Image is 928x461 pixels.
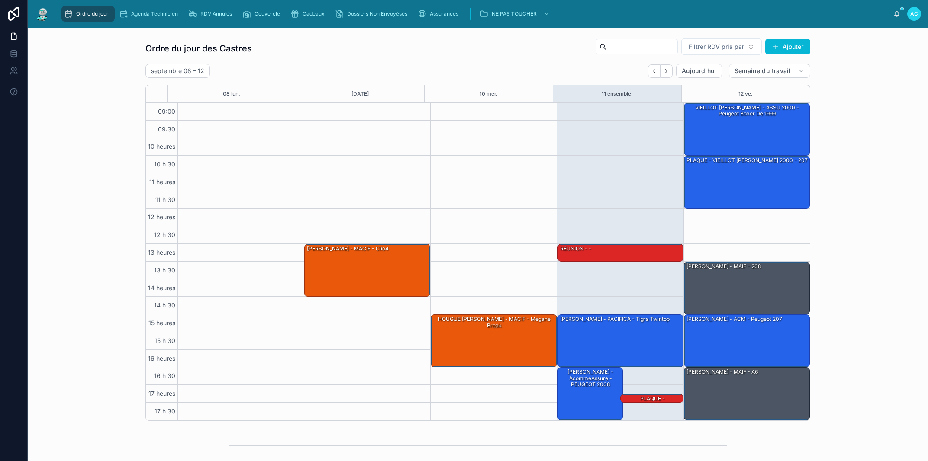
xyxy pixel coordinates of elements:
span: 12 heures [146,213,177,221]
div: [PERSON_NAME] - MAIF - 208 [686,263,762,270]
span: Filtrer RDV pris par [689,42,744,51]
div: [PERSON_NAME] - MACIF - Clio4 [305,244,430,296]
span: AC [910,10,918,17]
span: Couvercle [255,10,280,17]
a: Assurances [415,6,464,22]
div: PLAQUE - VIEILLOT [PERSON_NAME] 2000 - 207 [684,156,809,208]
button: [DATE] [351,85,369,102]
span: 16 h 30 [152,372,177,379]
button: Bouton de sélection [681,38,762,55]
div: [PERSON_NAME] - PACIFICA - Tigra twintop [558,315,683,367]
span: Ordre du jour [76,10,109,17]
div: [PERSON_NAME] - AcommeAssure - PEUGEOT 2008 [558,368,622,419]
span: 09:00 [156,108,177,115]
span: 09:30 [156,125,177,133]
div: VIEILLOT [PERSON_NAME] - ASSU 2000 - Peugeot boxer de 1999 [686,104,809,118]
button: 08 lun. [223,85,240,102]
span: 12 h 30 [152,231,177,238]
button: 12 ve. [738,85,753,102]
div: RÉUNION - - [558,244,683,261]
span: 17 h 30 [152,407,177,415]
div: [PERSON_NAME] - MACIF - Clio4 [306,245,390,253]
span: Agenda Technicien [131,10,178,17]
button: Dos du retour [648,64,661,78]
div: [PERSON_NAME] - MAIF - 208 [684,262,809,314]
span: Dossiers Non Envoyésés [347,10,407,17]
button: Aujourd'hui [676,64,722,78]
div: [PERSON_NAME] - ACM - Peugeot 207 [684,315,809,367]
h2: septembre 08 – 12 [151,67,204,75]
span: 11 h 30 [153,196,177,203]
div: PLAQUE - [PERSON_NAME] - DIREC ASSURANCE - Skoda octavia [622,395,683,422]
a: Agenda Technicien [116,6,184,22]
span: RDV Annulés [200,10,232,17]
div: contenu glissant [57,4,893,23]
span: 17 heures [146,390,177,397]
div: RÉUNION - - [559,245,592,253]
span: Cadeaux [303,10,325,17]
div: [PERSON_NAME] - PACIFICA - Tigra twintop [559,315,670,323]
div: PLAQUE - VIEILLOT [PERSON_NAME] 2000 - 207 [686,157,809,164]
span: 15 h 30 [152,337,177,344]
button: 11 ensemble. [602,85,633,102]
span: Semaine du travail [735,67,791,75]
img: Logo de l'application [35,7,50,21]
div: HOUGUE [PERSON_NAME] - MACIF - Mégane break [431,315,556,367]
a: NE PAS TOUCHER [477,6,554,22]
span: 14 h 30 [152,301,177,309]
span: 15 heures [146,319,177,327]
a: Ordre du jour [61,6,115,22]
span: Assurances [430,10,458,17]
span: 14 heures [146,284,177,291]
button: Semaine du travail [729,64,810,78]
h1: Ordre du jour des Castres [145,42,252,54]
span: 11 heures [147,178,177,186]
div: [PERSON_NAME] - MAIF - A6 [686,368,759,376]
div: HOUGUE [PERSON_NAME] - MACIF - Mégane break [432,315,556,330]
span: 10 heures [146,143,177,150]
span: 13 h 30 [152,266,177,274]
div: PLAQUE - [PERSON_NAME] - DIREC ASSURANCE - Skoda octavia [621,394,683,403]
a: Dossiers Non Envoyésés [332,6,413,22]
a: Couvercle [240,6,286,22]
div: [PERSON_NAME] - ACM - Peugeot 207 [686,315,783,323]
button: 10 mer. [480,85,498,102]
span: 10 h 30 [152,160,177,168]
button: Prochaine étape [661,64,673,78]
a: Cadeaux [288,6,331,22]
div: [PERSON_NAME] - MAIF - A6 [684,368,809,419]
span: NE PAS TOUCHER [492,10,537,17]
span: 16 heures [146,355,177,362]
div: [PERSON_NAME] - AcommeAssure - PEUGEOT 2008 [559,368,622,388]
span: 13 heures [146,249,177,256]
button: Ajouter [765,39,810,54]
div: VIEILLOT [PERSON_NAME] - ASSU 2000 - Peugeot boxer de 1999 [684,103,809,155]
a: RDV Annulés [186,6,238,22]
span: Aujourd'hui [682,67,716,75]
